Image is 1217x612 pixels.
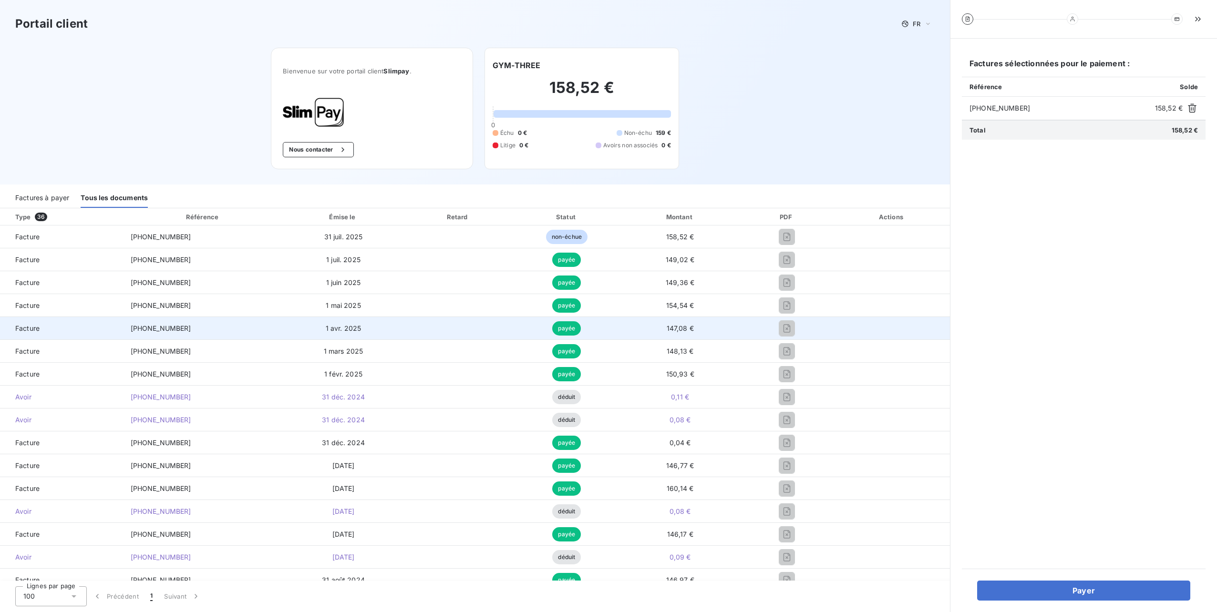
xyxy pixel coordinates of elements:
[383,67,409,75] span: Slimpay
[131,416,191,424] span: [PHONE_NUMBER]
[8,301,115,310] span: Facture
[131,233,191,241] span: [PHONE_NUMBER]
[158,586,206,606] button: Suivant
[552,275,581,290] span: payée
[546,230,588,244] span: non-échue
[405,212,511,222] div: Retard
[8,347,115,356] span: Facture
[322,416,365,424] span: 31 déc. 2024
[8,530,115,539] span: Facture
[131,301,191,309] span: [PHONE_NUMBER]
[666,233,694,241] span: 158,52 €
[283,98,344,127] img: Company logo
[552,504,581,519] span: déduit
[622,212,738,222] div: Montant
[324,233,363,241] span: 31 juil. 2025
[131,576,191,584] span: [PHONE_NUMBER]
[8,415,115,425] span: Avoir
[8,278,115,287] span: Facture
[10,212,121,222] div: Type
[1180,83,1198,91] span: Solde
[666,301,694,309] span: 154,54 €
[131,553,191,561] span: [PHONE_NUMBER]
[8,552,115,562] span: Avoir
[324,347,363,355] span: 1 mars 2025
[286,212,402,222] div: Émise le
[8,507,115,516] span: Avoir
[670,507,691,515] span: 0,08 €
[1172,126,1198,134] span: 158,52 €
[131,530,191,538] span: [PHONE_NUMBER]
[552,550,581,564] span: déduit
[962,58,1206,77] h6: Factures sélectionnées pour le paiement :
[326,324,361,332] span: 1 avr. 2025
[552,367,581,381] span: payée
[8,575,115,585] span: Facture
[131,347,191,355] span: [PHONE_NUMBER]
[661,141,670,150] span: 0 €
[603,141,658,150] span: Avoirs non associés
[81,188,148,208] div: Tous les documents
[283,142,353,157] button: Nous contacter
[977,581,1190,601] button: Payer
[87,586,144,606] button: Précédent
[35,213,47,221] span: 36
[671,393,689,401] span: 0,11 €
[322,393,365,401] span: 31 déc. 2024
[666,278,694,286] span: 149,36 €
[969,126,986,134] span: Total
[8,392,115,402] span: Avoir
[969,83,1002,91] span: Référence
[131,370,191,378] span: [PHONE_NUMBER]
[131,507,191,515] span: [PHONE_NUMBER]
[15,15,88,32] h3: Portail client
[491,121,495,129] span: 0
[322,439,365,447] span: 31 déc. 2024
[8,484,115,493] span: Facture
[666,461,694,469] span: 146,77 €
[552,527,581,541] span: payée
[131,278,191,286] span: [PHONE_NUMBER]
[131,461,191,469] span: [PHONE_NUMBER]
[836,212,948,222] div: Actions
[500,129,514,137] span: Échu
[552,481,581,496] span: payée
[552,298,581,313] span: payée
[666,255,694,264] span: 149,02 €
[552,413,581,427] span: déduit
[742,212,832,222] div: PDF
[552,253,581,267] span: payée
[326,278,361,286] span: 1 juin 2025
[332,507,355,515] span: [DATE]
[8,438,115,448] span: Facture
[150,592,153,601] span: 1
[8,232,115,242] span: Facture
[131,393,191,401] span: [PHONE_NUMBER]
[552,436,581,450] span: payée
[186,213,218,221] div: Référence
[144,586,158,606] button: 1
[1155,103,1183,113] span: 158,52 €
[667,324,694,332] span: 147,08 €
[326,255,361,264] span: 1 juil. 2025
[667,347,693,355] span: 148,13 €
[670,439,691,447] span: 0,04 €
[667,530,693,538] span: 146,17 €
[131,439,191,447] span: [PHONE_NUMBER]
[8,369,115,379] span: Facture
[670,553,691,561] span: 0,09 €
[552,321,581,336] span: payée
[518,129,527,137] span: 0 €
[493,78,671,107] h2: 158,52 €
[332,484,355,492] span: [DATE]
[326,301,361,309] span: 1 mai 2025
[519,141,528,150] span: 0 €
[666,576,694,584] span: 146,97 €
[23,592,35,601] span: 100
[913,20,920,28] span: FR
[283,67,461,75] span: Bienvenue sur votre portail client .
[8,324,115,333] span: Facture
[666,370,694,378] span: 150,93 €
[332,530,355,538] span: [DATE]
[15,188,69,208] div: Factures à payer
